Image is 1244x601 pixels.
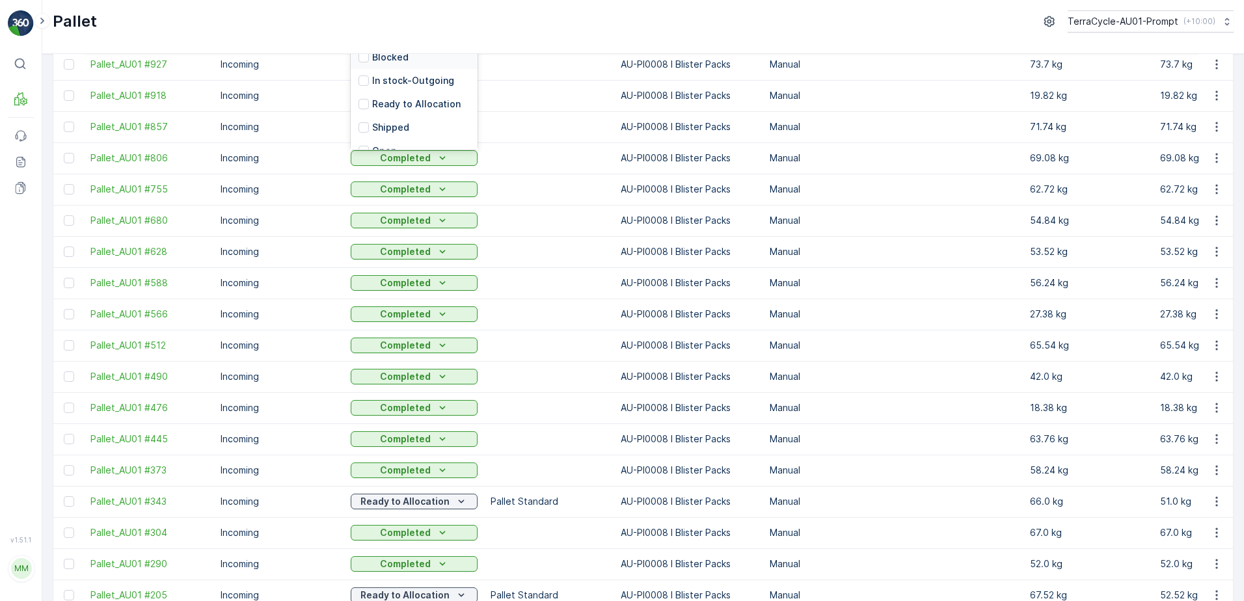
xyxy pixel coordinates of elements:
a: Pallet_AU01 #373 [90,464,208,477]
button: Completed [351,431,478,447]
div: Toggle Row Selected [64,496,74,507]
p: Manual [770,58,887,71]
p: 18.38 kg [1030,401,1147,414]
p: Incoming [221,464,338,477]
p: Ready to Allocation [372,98,461,111]
span: Pallet_AU01 #445 [90,433,208,446]
p: Incoming [221,401,338,414]
div: Toggle Row Selected [64,215,74,226]
p: Shipped [372,121,409,134]
div: Toggle Row Selected [64,153,74,163]
div: Toggle Row Selected [64,309,74,319]
p: Incoming [221,58,338,71]
p: 65.54 kg [1030,339,1147,352]
a: Pallet_AU01 #290 [90,557,208,570]
div: Toggle Row Selected [64,528,74,538]
p: Manual [770,276,887,289]
a: Pallet_AU01 #490 [90,370,208,383]
div: Toggle Row Selected [64,371,74,382]
p: Manual [770,557,887,570]
p: Incoming [221,370,338,383]
div: Toggle Row Selected [64,340,74,351]
p: 42.0 kg [1030,370,1147,383]
p: AU-PI0008 I Blister Packs [621,214,757,227]
p: 19.82 kg [1030,89,1147,102]
a: Pallet_AU01 #680 [90,214,208,227]
p: 56.24 kg [1030,276,1147,289]
button: Completed [351,244,478,260]
p: 73.7 kg [1030,58,1147,71]
p: Incoming [221,495,338,508]
p: Incoming [221,276,338,289]
p: Incoming [221,245,338,258]
div: Toggle Row Selected [64,184,74,194]
p: AU-PI0008 I Blister Packs [621,183,757,196]
p: Manual [770,120,887,133]
button: Completed [351,462,478,478]
p: 71.74 kg [1030,120,1147,133]
p: 58.24 kg [1030,464,1147,477]
p: 27.38 kg [1030,308,1147,321]
p: Open [372,144,396,157]
p: AU-PI0008 I Blister Packs [621,58,757,71]
p: Manual [770,433,887,446]
a: Pallet_AU01 #806 [90,152,208,165]
p: Blocked [372,51,409,64]
div: Toggle Row Selected [64,559,74,569]
p: 67.0 kg [1030,526,1147,539]
button: Completed [351,556,478,572]
p: Manual [770,183,887,196]
p: 53.52 kg [1030,245,1147,258]
div: Toggle Row Selected [64,59,74,70]
a: Pallet_AU01 #755 [90,183,208,196]
p: Manual [770,526,887,539]
button: Completed [351,213,478,228]
p: AU-PI0008 I Blister Packs [621,495,757,508]
div: Toggle Row Selected [64,434,74,444]
a: Pallet_AU01 #512 [90,339,208,352]
span: v 1.51.1 [8,536,34,544]
a: Pallet_AU01 #588 [90,276,208,289]
span: Pallet_AU01 #566 [90,308,208,321]
p: 62.72 kg [1030,183,1147,196]
p: Manual [770,89,887,102]
p: AU-PI0008 I Blister Packs [621,308,757,321]
p: Completed [380,152,431,165]
p: AU-PI0008 I Blister Packs [621,152,757,165]
p: Completed [380,557,431,570]
p: Manual [770,401,887,414]
p: 54.84 kg [1030,214,1147,227]
p: AU-PI0008 I Blister Packs [621,464,757,477]
p: Ready to Allocation [360,495,450,508]
p: Pallet Standard [491,495,608,508]
p: 63.76 kg [1030,433,1147,446]
p: AU-PI0008 I Blister Packs [621,526,757,539]
a: Pallet_AU01 #304 [90,526,208,539]
div: Toggle Row Selected [64,465,74,475]
a: Pallet_AU01 #343 [90,495,208,508]
p: Completed [380,464,431,477]
p: In stock-Outgoing [372,74,454,87]
p: Incoming [221,433,338,446]
p: Manual [770,464,887,477]
p: Incoming [221,152,338,165]
div: Toggle Row Selected [64,90,74,101]
div: Toggle Row Selected [64,247,74,257]
p: Completed [380,245,431,258]
button: Completed [351,338,478,353]
img: logo [8,10,34,36]
p: Manual [770,308,887,321]
button: Completed [351,275,478,291]
p: Completed [380,276,431,289]
p: Incoming [221,214,338,227]
button: Completed [351,181,478,197]
p: Manual [770,370,887,383]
